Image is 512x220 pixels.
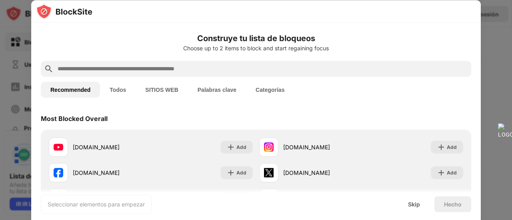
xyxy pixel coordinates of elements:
[283,168,361,177] div: [DOMAIN_NAME]
[44,64,54,73] img: search.svg
[236,168,246,176] div: Add
[41,45,471,51] div: Choose up to 2 items to block and start regaining focus
[41,32,471,44] h6: Construye tu lista de bloqueos
[41,81,100,97] button: Recommended
[246,81,294,97] button: Categorías
[283,143,361,151] div: [DOMAIN_NAME]
[188,81,246,97] button: Palabras clave
[444,201,462,207] div: Hecho
[264,142,274,152] img: favicons
[264,168,274,177] img: favicons
[54,168,63,177] img: favicons
[447,168,457,176] div: Add
[41,114,108,122] div: Most Blocked Overall
[48,200,145,208] div: Seleccionar elementos para empezar
[73,168,151,177] div: [DOMAIN_NAME]
[100,81,136,97] button: Todos
[54,142,63,152] img: favicons
[73,143,151,151] div: [DOMAIN_NAME]
[447,143,457,151] div: Add
[236,143,246,151] div: Add
[408,201,420,207] div: Skip
[136,81,188,97] button: SITIOS WEB
[36,3,92,19] img: logo-blocksite.svg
